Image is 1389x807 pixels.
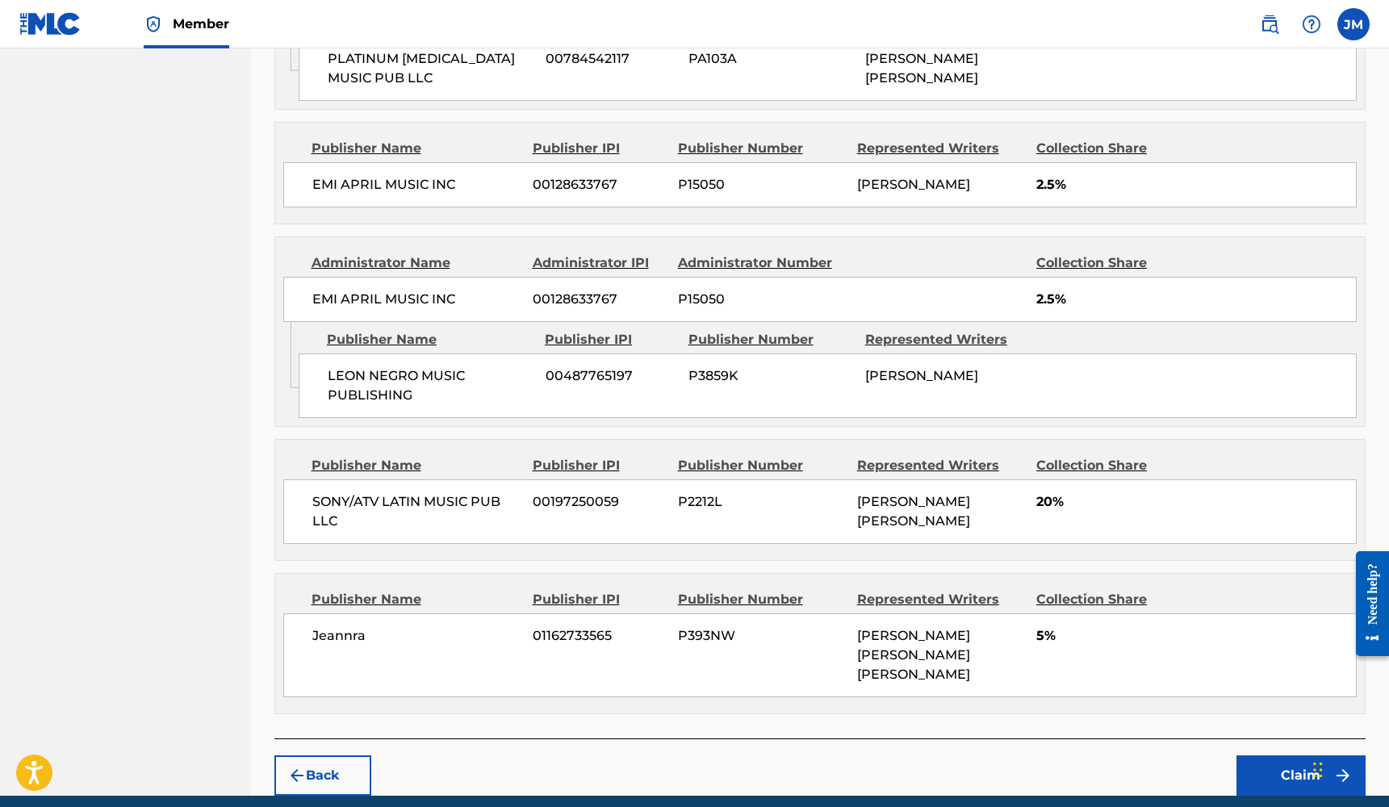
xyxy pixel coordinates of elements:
[1236,755,1366,796] button: Claim
[533,253,666,273] div: Administrator IPI
[287,766,307,785] img: 7ee5dd4eb1f8a8e3ef2f.svg
[865,330,1030,349] div: Represented Writers
[144,15,163,34] img: Top Rightsholder
[688,49,853,69] span: PA103A
[1313,746,1323,794] div: Drag
[857,139,1024,158] div: Represented Writers
[1036,175,1356,194] span: 2.5%
[1308,730,1389,807] iframe: Chat Widget
[545,330,676,349] div: Publisher IPI
[173,15,229,33] span: Member
[533,175,666,194] span: 00128633767
[678,139,845,158] div: Publisher Number
[327,330,533,349] div: Publisher Name
[1260,15,1279,34] img: search
[1036,253,1193,273] div: Collection Share
[688,366,853,386] span: P3859K
[857,456,1024,475] div: Represented Writers
[678,492,845,512] span: P2212L
[546,366,676,386] span: 00487765197
[678,456,845,475] div: Publisher Number
[1295,8,1328,40] div: Help
[1036,626,1356,646] span: 5%
[546,49,676,69] span: 00784542117
[312,290,521,309] span: EMI APRIL MUSIC INC
[1036,590,1193,609] div: Collection Share
[312,492,521,531] span: SONY/ATV LATIN MUSIC PUB LLC
[857,628,970,682] span: [PERSON_NAME] [PERSON_NAME] [PERSON_NAME]
[865,51,978,86] span: [PERSON_NAME] [PERSON_NAME]
[678,590,845,609] div: Publisher Number
[312,139,521,158] div: Publisher Name
[312,590,521,609] div: Publisher Name
[312,456,521,475] div: Publisher Name
[533,290,666,309] span: 00128633767
[1253,8,1286,40] a: Public Search
[1344,535,1389,673] iframe: Resource Center
[678,253,845,273] div: Administrator Number
[328,366,533,405] span: LEON NEGRO MUSIC PUBLISHING
[533,456,666,475] div: Publisher IPI
[1036,139,1193,158] div: Collection Share
[312,253,521,273] div: Administrator Name
[857,177,970,192] span: [PERSON_NAME]
[1036,492,1356,512] span: 20%
[678,626,845,646] span: P393NW
[19,12,82,36] img: MLC Logo
[533,590,666,609] div: Publisher IPI
[533,139,666,158] div: Publisher IPI
[312,175,521,194] span: EMI APRIL MUSIC INC
[1302,15,1321,34] img: help
[678,175,845,194] span: P15050
[857,494,970,529] span: [PERSON_NAME] [PERSON_NAME]
[1036,456,1193,475] div: Collection Share
[328,49,533,88] span: PLATINUM [MEDICAL_DATA] MUSIC PUB LLC
[274,755,371,796] button: Back
[312,626,521,646] span: Jeannra
[533,492,666,512] span: 00197250059
[857,590,1024,609] div: Represented Writers
[533,626,666,646] span: 01162733565
[1337,8,1370,40] div: User Menu
[1036,290,1356,309] span: 2.5%
[678,290,845,309] span: P15050
[688,330,853,349] div: Publisher Number
[865,368,978,383] span: [PERSON_NAME]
